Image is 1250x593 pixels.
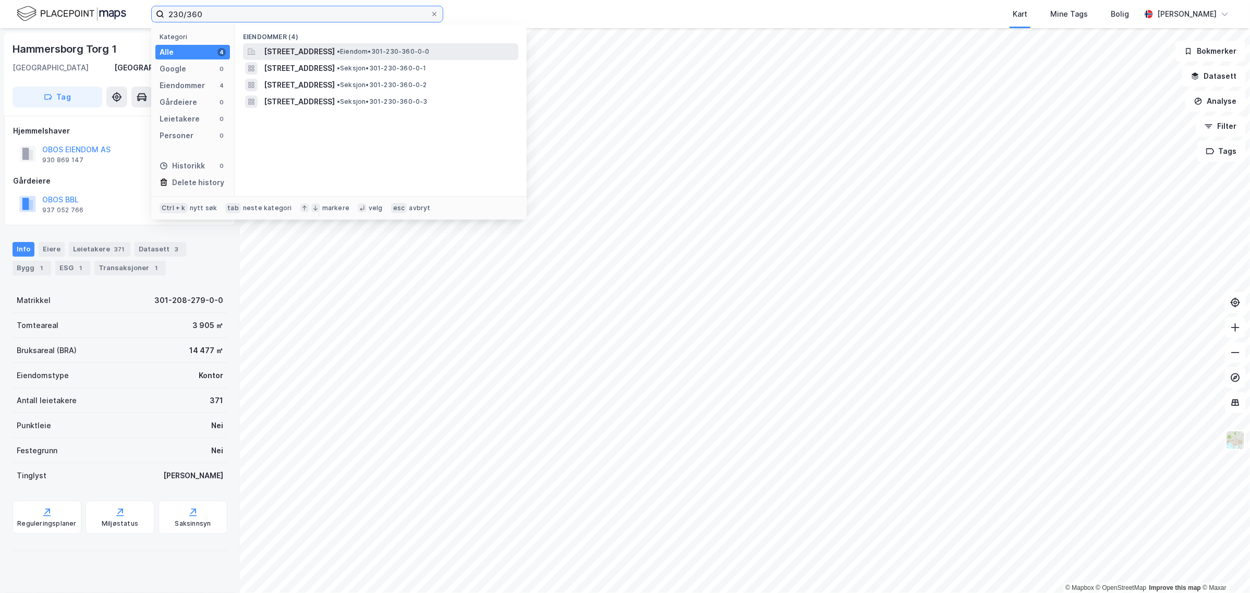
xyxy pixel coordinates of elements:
div: [GEOGRAPHIC_DATA], 208/279 [114,62,227,74]
span: [STREET_ADDRESS] [264,79,335,91]
div: Kart [1013,8,1027,20]
div: Matrikkel [17,294,51,307]
button: Filter [1196,116,1246,137]
div: Gårdeiere [13,175,227,187]
div: neste kategori [243,204,292,212]
div: Datasett [135,242,186,257]
div: 0 [217,162,226,170]
div: 0 [217,65,226,73]
div: Eiendommer (4) [235,25,527,43]
div: velg [369,204,383,212]
div: avbryt [409,204,430,212]
div: 3 905 ㎡ [192,319,223,332]
button: Tags [1197,141,1246,162]
span: Eiendom • 301-230-360-0-0 [337,47,430,56]
div: Bolig [1111,8,1129,20]
span: [STREET_ADDRESS] [264,95,335,108]
button: Tag [13,87,102,107]
span: Seksjon • 301-230-360-0-2 [337,81,427,89]
a: OpenStreetMap [1096,584,1147,591]
div: Ctrl + k [160,203,188,213]
div: 1 [76,263,86,273]
div: Reguleringsplaner [17,519,76,528]
div: Historikk [160,160,205,172]
div: Delete history [172,176,224,189]
div: Antall leietakere [17,394,77,407]
div: 1 [37,263,47,273]
div: 0 [217,131,226,140]
div: Mine Tags [1050,8,1088,20]
div: Hjemmelshaver [13,125,227,137]
div: Tomteareal [17,319,58,332]
div: Bruksareal (BRA) [17,344,77,357]
div: Miljøstatus [102,519,138,528]
div: 4 [217,81,226,90]
div: Punktleie [17,419,51,432]
div: ESG [55,261,90,275]
div: Saksinnsyn [175,519,211,528]
div: 0 [217,98,226,106]
div: Info [13,242,34,257]
div: 14 477 ㎡ [189,344,223,357]
span: • [337,98,340,105]
span: • [337,64,340,72]
div: [PERSON_NAME] [163,469,223,482]
img: logo.f888ab2527a4732fd821a326f86c7f29.svg [17,5,126,23]
div: 371 [210,394,223,407]
button: Bokmerker [1175,41,1246,62]
div: 0 [217,115,226,123]
div: 937 052 766 [42,206,83,214]
iframe: Chat Widget [1198,543,1250,593]
div: Kategori [160,33,230,41]
div: Kontrollprogram for chat [1198,543,1250,593]
div: Bygg [13,261,51,275]
div: [GEOGRAPHIC_DATA] [13,62,89,74]
div: Transaksjoner [94,261,166,275]
div: Google [160,63,186,75]
span: • [337,81,340,89]
button: Datasett [1182,66,1246,87]
span: [STREET_ADDRESS] [264,45,335,58]
div: Eiere [39,242,65,257]
a: Mapbox [1065,584,1094,591]
div: Eiendomstype [17,369,69,382]
div: Nei [211,419,223,432]
div: Alle [160,46,174,58]
div: Gårdeiere [160,96,197,108]
div: 930 869 147 [42,156,83,164]
div: Leietakere [160,113,200,125]
div: Kontor [199,369,223,382]
span: [STREET_ADDRESS] [264,62,335,75]
span: Seksjon • 301-230-360-0-3 [337,98,428,106]
button: Analyse [1185,91,1246,112]
div: 1 [151,263,162,273]
div: Hammersborg Torg 1 [13,41,118,57]
div: Festegrunn [17,444,57,457]
span: Seksjon • 301-230-360-0-1 [337,64,427,72]
div: Personer [160,129,193,142]
div: markere [322,204,349,212]
div: Nei [211,444,223,457]
div: 301-208-279-0-0 [154,294,223,307]
div: 371 [112,244,126,255]
div: tab [225,203,241,213]
a: Improve this map [1149,584,1201,591]
div: Tinglyst [17,469,46,482]
div: Eiendommer [160,79,205,92]
div: Leietakere [69,242,130,257]
div: 4 [217,48,226,56]
img: Z [1225,430,1245,450]
span: • [337,47,340,55]
div: esc [391,203,407,213]
input: Søk på adresse, matrikkel, gårdeiere, leietakere eller personer [164,6,430,22]
div: 3 [172,244,182,255]
div: [PERSON_NAME] [1157,8,1217,20]
div: nytt søk [190,204,217,212]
